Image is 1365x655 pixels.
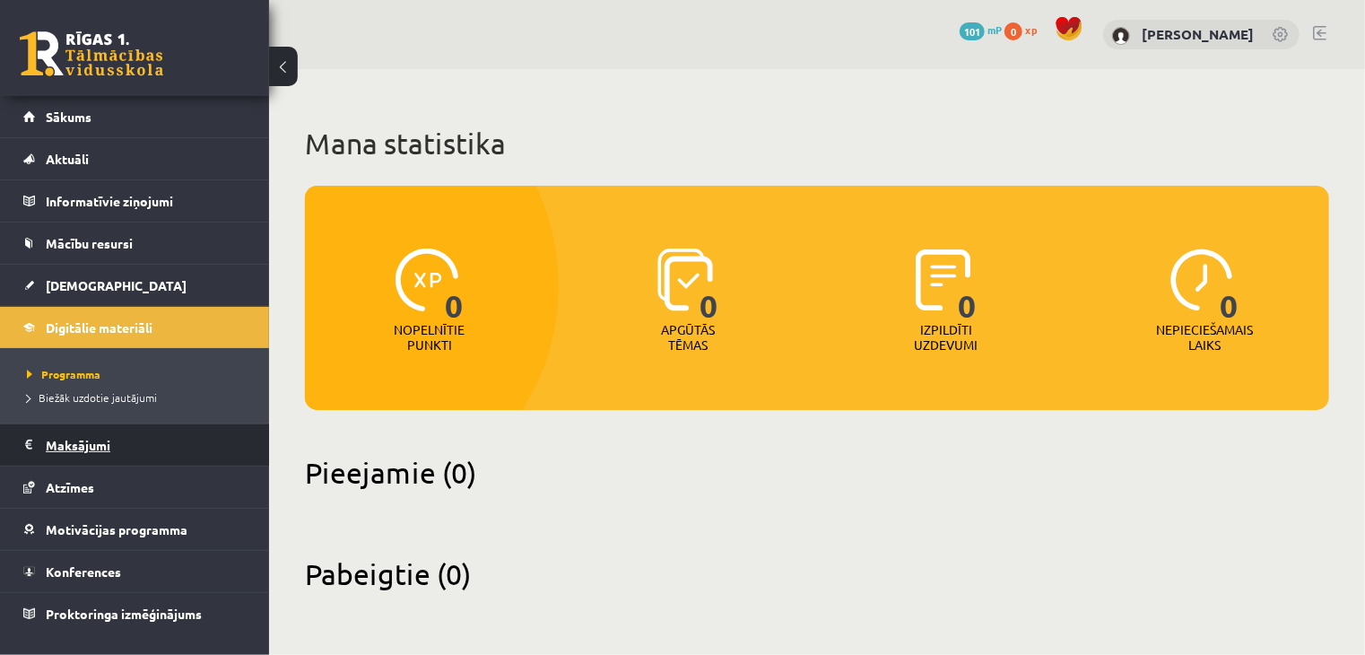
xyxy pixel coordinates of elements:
[395,322,465,353] p: Nopelnītie punkti
[23,467,247,508] a: Atzīmes
[960,22,1002,37] a: 101 mP
[20,31,163,76] a: Rīgas 1. Tālmācības vidusskola
[46,424,247,466] legend: Maksājumi
[445,249,464,322] span: 0
[653,322,723,353] p: Apgūtās tēmas
[46,151,89,167] span: Aktuāli
[987,22,1002,37] span: mP
[1004,22,1046,37] a: 0 xp
[1004,22,1022,40] span: 0
[46,319,152,336] span: Digitālie materiāli
[23,307,247,348] a: Digitālie materiāli
[46,109,91,125] span: Sākums
[958,249,977,322] span: 0
[27,389,251,406] a: Biežāk uzdotie jautājumi
[23,424,247,466] a: Maksājumi
[911,322,981,353] p: Izpildīti uzdevumi
[960,22,985,40] span: 101
[305,126,1329,162] h1: Mana statistika
[1170,249,1233,311] img: icon-clock-7be60019b62300814b6bd22b8e044499b485619524d84068768e800edab66f18.svg
[46,606,202,622] span: Proktoringa izmēģinājums
[23,509,247,550] a: Motivācijas programma
[1025,22,1037,37] span: xp
[27,366,251,382] a: Programma
[657,249,714,311] img: icon-learned-topics-4a711ccc23c960034f471b6e78daf4a3bad4a20eaf4de84257b87e66633f6470.svg
[396,249,458,311] img: icon-xp-0682a9bc20223a9ccc6f5883a126b849a74cddfe5390d2b41b4391c66f2066e7.svg
[46,235,133,251] span: Mācību resursi
[700,249,718,322] span: 0
[46,277,187,293] span: [DEMOGRAPHIC_DATA]
[916,249,971,311] img: icon-completed-tasks-ad58ae20a441b2904462921112bc710f1caf180af7a3daa7317a5a94f2d26646.svg
[305,556,1329,591] h2: Pabeigtie (0)
[305,455,1329,490] h2: Pieejamie (0)
[46,521,187,537] span: Motivācijas programma
[23,180,247,222] a: Informatīvie ziņojumi
[1142,25,1254,43] a: [PERSON_NAME]
[1112,27,1130,45] img: Milana Sergejeva
[1220,249,1239,322] span: 0
[23,265,247,306] a: [DEMOGRAPHIC_DATA]
[23,593,247,634] a: Proktoringa izmēģinājums
[23,138,247,179] a: Aktuāli
[46,563,121,580] span: Konferences
[46,180,247,222] legend: Informatīvie ziņojumi
[27,390,157,405] span: Biežāk uzdotie jautājumi
[23,96,247,137] a: Sākums
[46,479,94,495] span: Atzīmes
[1156,322,1253,353] p: Nepieciešamais laiks
[23,223,247,264] a: Mācību resursi
[23,551,247,592] a: Konferences
[27,367,100,381] span: Programma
